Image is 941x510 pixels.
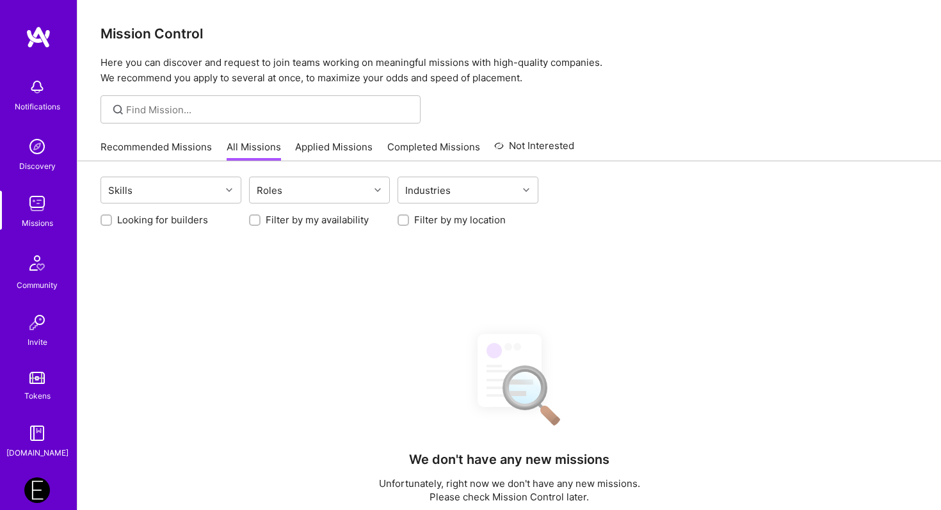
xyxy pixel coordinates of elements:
img: bell [24,74,50,100]
img: Community [22,248,52,278]
div: Invite [28,335,47,349]
a: Applied Missions [295,140,373,161]
a: All Missions [227,140,281,161]
a: Endeavor: Data Team- 3338DES275 [21,477,53,503]
img: Invite [24,310,50,335]
div: Roles [253,181,286,200]
i: icon SearchGrey [111,102,125,117]
h4: We don't have any new missions [409,452,609,467]
label: Filter by my location [414,213,506,227]
div: Community [17,278,58,292]
input: Find Mission... [126,103,411,116]
div: Tokens [24,389,51,402]
i: icon Chevron [226,187,232,193]
div: Notifications [15,100,60,113]
p: Please check Mission Control later. [379,490,640,504]
img: teamwork [24,191,50,216]
img: tokens [29,372,45,384]
img: Endeavor: Data Team- 3338DES275 [24,477,50,503]
i: icon Chevron [374,187,381,193]
label: Filter by my availability [266,213,369,227]
p: Unfortunately, right now we don't have any new missions. [379,477,640,490]
a: Not Interested [494,138,574,161]
img: No Results [455,323,564,434]
a: Completed Missions [387,140,480,161]
img: logo [26,26,51,49]
div: Discovery [19,159,56,173]
div: Industries [402,181,454,200]
div: Missions [22,216,53,230]
h3: Mission Control [101,26,918,42]
img: guide book [24,420,50,446]
p: Here you can discover and request to join teams working on meaningful missions with high-quality ... [101,55,918,86]
img: discovery [24,134,50,159]
div: Skills [105,181,136,200]
i: icon Chevron [523,187,529,193]
div: [DOMAIN_NAME] [6,446,68,459]
a: Recommended Missions [101,140,212,161]
label: Looking for builders [117,213,208,227]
